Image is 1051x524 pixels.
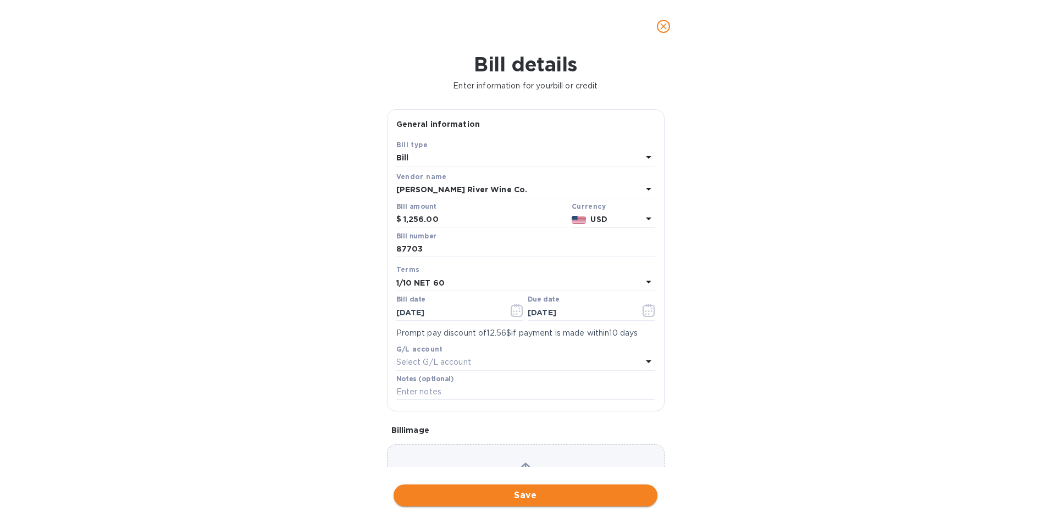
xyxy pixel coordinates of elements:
label: Bill amount [396,203,436,210]
b: USD [590,215,607,224]
p: Select G/L account [396,356,471,368]
span: Save [402,489,649,502]
p: Enter information for your bill or credit [9,80,1042,92]
label: Due date [528,297,559,303]
label: Notes (optional) [396,376,454,382]
button: Save [394,484,657,506]
input: Enter notes [396,384,655,400]
b: G/L account [396,345,443,353]
p: Prompt pay discount of 12.56$ if payment is made within 10 days [396,327,655,339]
input: $ Enter bill amount [403,211,567,228]
h1: Bill details [9,53,1042,76]
b: Terms [396,265,420,274]
b: Vendor name [396,172,447,181]
b: Currency [572,202,606,210]
div: $ [396,211,403,228]
b: [PERSON_NAME] River Wine Co. [396,185,528,194]
label: Bill number [396,233,436,239]
b: 1/10 NET 60 [396,278,445,287]
button: close [650,13,677,40]
b: General information [396,120,480,129]
p: Bill image [391,425,660,436]
input: Due date [528,304,632,321]
input: Select date [396,304,500,321]
img: USD [572,216,587,224]
label: Bill date [396,297,425,303]
b: Bill type [396,141,428,149]
input: Enter bill number [396,241,655,258]
b: Bill [396,153,409,162]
